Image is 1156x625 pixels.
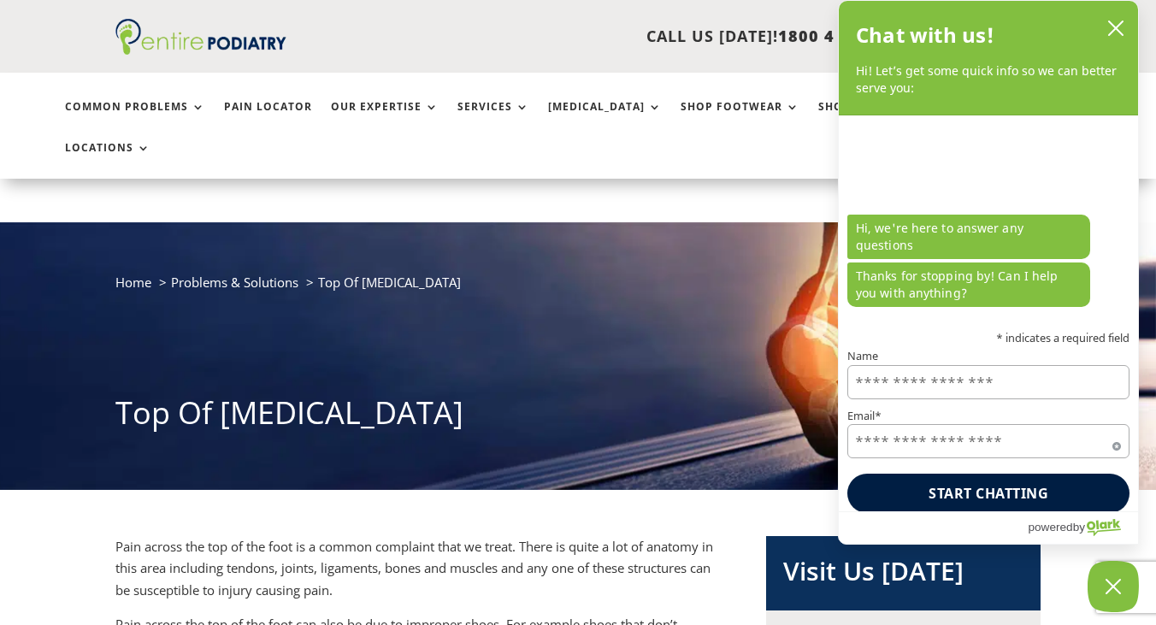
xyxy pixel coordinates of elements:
p: Pain across the top of the foot is a common complaint that we treat. There is quite a lot of anat... [115,536,715,615]
img: logo (1) [115,19,286,55]
p: Thanks for stopping by! Can I help you with anything? [847,262,1090,307]
button: Start chatting [847,474,1129,513]
span: Top Of [MEDICAL_DATA] [318,274,461,291]
button: close chatbox [1102,15,1129,41]
h1: Top Of [MEDICAL_DATA] [115,392,1041,443]
a: Common Problems [65,101,205,138]
span: 1800 4 ENTIRE [778,26,899,46]
a: Locations [65,142,150,179]
button: Close Chatbox [1088,561,1139,612]
p: Hi, we're here to answer any questions [847,215,1090,259]
span: Required field [1112,439,1121,447]
h2: Chat with us! [856,18,995,52]
label: Email* [847,410,1129,422]
input: Name [847,365,1129,399]
a: [MEDICAL_DATA] [548,101,662,138]
a: Services [457,101,529,138]
a: Entire Podiatry [115,41,286,58]
a: Powered by Olark [1028,512,1138,544]
p: Hi! Let’s get some quick info so we can better serve you: [856,62,1121,97]
input: Email [847,424,1129,458]
a: Problems & Solutions [171,274,298,291]
a: Our Expertise [331,101,439,138]
p: * indicates a required field [847,333,1129,344]
div: chat [839,115,1138,314]
a: Home [115,274,151,291]
label: Name [847,351,1129,362]
span: by [1073,516,1085,538]
p: CALL US [DATE]! [326,26,899,48]
nav: breadcrumb [115,271,1041,306]
a: Pain Locator [224,101,312,138]
h2: Visit Us [DATE] [783,553,1023,598]
span: powered [1028,516,1072,538]
a: Shop Foot Care [818,101,937,138]
a: Shop Footwear [681,101,799,138]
